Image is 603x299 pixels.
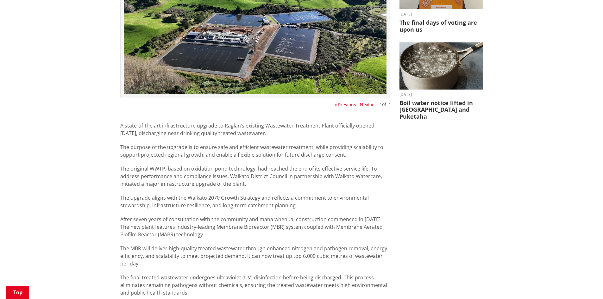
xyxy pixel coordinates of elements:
[120,194,390,209] p: The upgrade aligns with the Waikato 2070 Growth Strategy and reflects a commitment to environment...
[399,42,483,90] img: boil water notice
[399,42,483,120] a: boil water notice gordonton puketaha [DATE] Boil water notice lifted in [GEOGRAPHIC_DATA] and Puk...
[399,12,483,16] time: [DATE]
[360,102,373,107] button: Next »
[574,272,597,295] iframe: Messenger Launcher
[120,165,390,188] p: The original WWTP, based on oxidation pond technology, had reached the end of its effective servi...
[399,100,483,120] h3: Boil water notice lifted in [GEOGRAPHIC_DATA] and Puketaha
[380,102,390,107] div: of 2
[120,143,390,159] p: The purpose of the upgrade is to ensure safe and efficient wastewater treatment, while providing ...
[380,101,382,107] span: 1
[399,19,483,33] h3: The final days of voting are upon us
[120,245,390,267] p: The MBR will deliver high-quality treated wastewater through enhanced nitrogen and pathogen remov...
[335,102,356,107] button: « Previous
[399,93,483,97] time: [DATE]
[6,286,29,299] a: Top
[120,274,390,296] p: The final treated wastewater undergoes ultraviolet (UV) disinfection before being discharged. Thi...
[120,122,390,137] p: A state-of-the art infrastructure upgrade to Raglan’s existing Wastewater Treatment Plant officia...
[120,215,390,238] p: After seven years of consultation with the community and mana whenua, construction commenced in [...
